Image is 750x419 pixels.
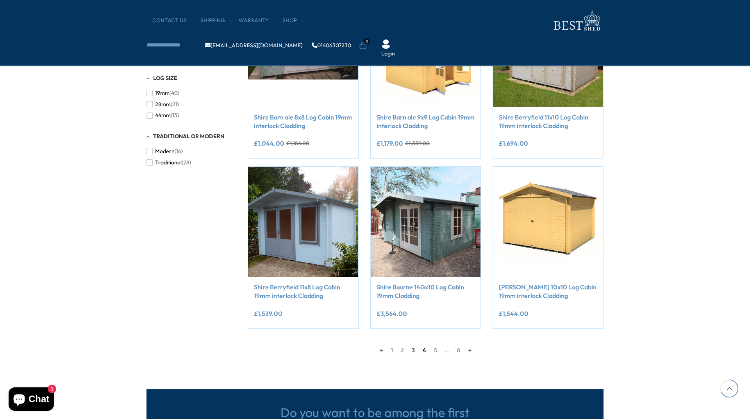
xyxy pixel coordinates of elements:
[6,387,56,413] inbox-online-store-chat: Shopify online store chat
[254,113,352,130] a: Shire Barn ale 8x8 Log Cabin 19mm interlock Cladding
[254,283,352,300] a: Shire Berryfield 11x8 Log Cabin 19mm interlock Cladding
[377,283,475,300] a: Shire Bourne 14Gx10 Log Cabin 19mm Cladding
[397,344,408,356] a: 2
[499,283,597,300] a: [PERSON_NAME] 10x10 Log Cabin 19mm interlock Cladding
[146,99,179,110] button: 28mm
[170,90,179,96] span: (40)
[146,110,179,121] button: 44mm
[155,90,170,96] span: 19mm
[441,344,453,356] span: …
[499,113,597,130] a: Shire Berryfield 11x10 Log Cabin 19mm interlock Cladding
[254,310,282,317] ins: £1,539.00
[377,140,403,146] ins: £1,179.00
[408,344,419,356] span: 3
[155,159,182,166] span: Traditional
[182,159,191,166] span: (28)
[387,344,397,356] a: 1
[419,344,430,356] a: 4
[453,344,464,356] a: 8
[381,50,395,58] a: Login
[499,140,528,146] ins: £1,694.00
[155,148,175,155] span: Modern
[464,344,475,356] a: →
[405,141,430,146] del: £1,339.00
[282,17,305,25] a: Shop
[146,157,191,168] button: Traditional
[155,112,171,119] span: 44mm
[205,43,303,48] a: [EMAIL_ADDRESS][DOMAIN_NAME]
[146,146,183,157] button: Modern
[381,39,391,49] img: User Icon
[286,141,309,146] del: £1,184.00
[171,101,179,108] span: (21)
[153,75,177,82] span: Log Size
[248,167,358,277] img: Shire Berryfield 11x8 Log Cabin 19mm interlock Cladding - Best Shed
[377,310,407,317] ins: £3,564.00
[239,17,277,25] a: Warranty
[254,140,284,146] ins: £1,044.00
[371,167,481,277] img: Shire Bourne 14Gx10 Log Cabin 19mm Cladding - Best Shed
[377,113,475,130] a: Shire Barn ale 9x9 Log Cabin 19mm interlock Cladding
[200,17,233,25] a: Shipping
[549,8,604,33] img: logo
[171,112,179,119] span: (13)
[312,43,351,48] a: 01406307230
[146,87,179,99] button: 19mm
[363,38,370,45] span: 0
[152,17,195,25] a: CONTACT US
[499,310,529,317] ins: £1,544.00
[359,42,367,50] a: 0
[430,344,441,356] a: 5
[493,167,603,277] img: Shire Bradley 10x10 Log Cabin 19mm interlock Cladding - Best Shed
[376,344,387,356] a: ←
[175,148,183,155] span: (16)
[155,101,171,108] span: 28mm
[153,133,224,140] span: Traditional or Modern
